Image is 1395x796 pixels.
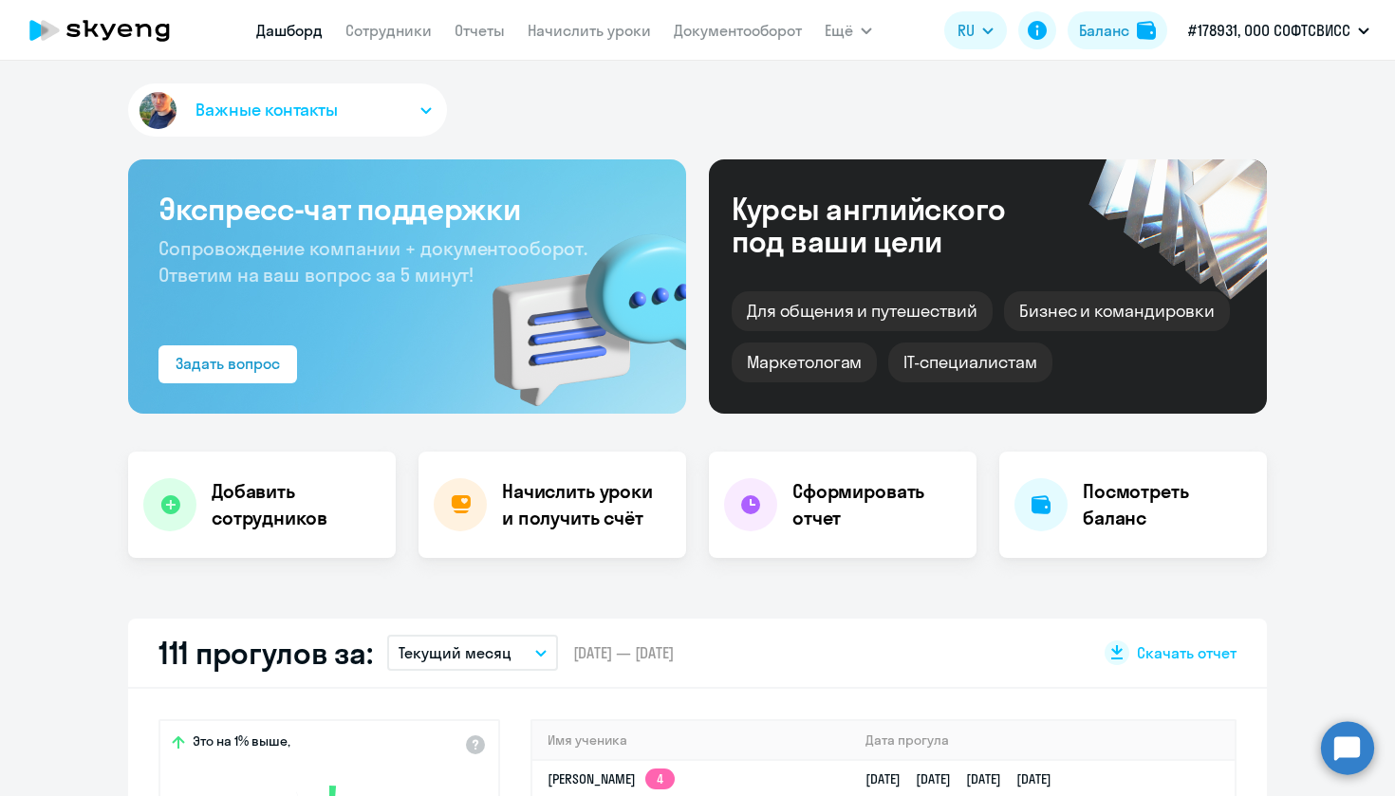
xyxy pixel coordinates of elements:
[1004,291,1230,331] div: Бизнес и командировки
[1179,8,1379,53] button: #178931, ООО СОФТСВИСС
[387,635,558,671] button: Текущий месяц
[1068,11,1167,49] button: Балансbalance
[825,19,853,42] span: Ещё
[532,721,850,760] th: Имя ученика
[1079,19,1129,42] div: Баланс
[256,21,323,40] a: Дашборд
[1137,642,1237,663] span: Скачать отчет
[212,478,381,531] h4: Добавить сотрудников
[732,193,1056,257] div: Курсы английского под ваши цели
[193,732,290,755] span: Это на 1% выше,
[528,21,651,40] a: Начислить уроки
[732,342,877,382] div: Маркетологам
[502,478,667,531] h4: Начислить уроки и получить счёт
[455,21,505,40] a: Отчеты
[158,190,656,228] h3: Экспресс-чат поддержки
[944,11,1007,49] button: RU
[158,634,372,672] h2: 111 прогулов за:
[958,19,975,42] span: RU
[888,342,1051,382] div: IT-специалистам
[548,770,675,787] a: [PERSON_NAME]4
[674,21,802,40] a: Документооборот
[158,345,297,383] button: Задать вопрос
[573,642,674,663] span: [DATE] — [DATE]
[399,641,512,664] p: Текущий месяц
[792,478,961,531] h4: Сформировать отчет
[465,200,686,414] img: bg-img
[158,236,587,287] span: Сопровождение компании + документооборот. Ответим на ваш вопрос за 5 минут!
[345,21,432,40] a: Сотрудники
[850,721,1235,760] th: Дата прогула
[865,770,1067,787] a: [DATE][DATE][DATE][DATE]
[1083,478,1252,531] h4: Посмотреть баланс
[825,11,872,49] button: Ещё
[732,291,993,331] div: Для общения и путешествий
[176,352,280,375] div: Задать вопрос
[1188,19,1350,42] p: #178931, ООО СОФТСВИСС
[645,768,675,789] app-skyeng-badge: 4
[195,98,338,122] span: Важные контакты
[1137,21,1156,40] img: balance
[136,88,180,133] img: avatar
[128,83,447,137] button: Важные контакты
